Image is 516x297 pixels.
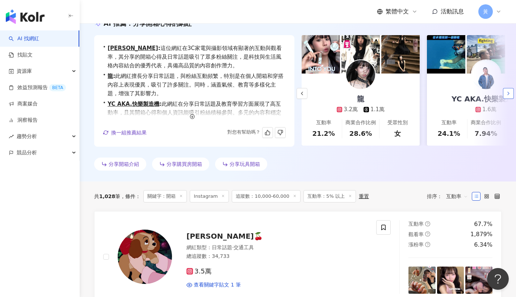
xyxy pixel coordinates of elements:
img: post-image [467,35,505,74]
div: 6.34% [474,241,492,249]
div: 28.6% [349,129,372,138]
img: KOL Avatar [118,230,172,284]
span: 觀看率 [408,231,424,237]
button: 換一組推薦結果 [103,127,147,138]
div: 67.7% [474,220,492,228]
span: 3.5萬 [186,268,211,275]
a: YC AKA.快樂製造機 [108,101,159,107]
span: · [232,244,234,250]
div: 互動率 [441,119,457,126]
div: 21.2% [312,129,335,138]
div: 1.1萬 [370,106,385,113]
div: 商業合作比例 [345,119,376,126]
a: 商案媒合 [9,100,38,108]
img: post-image [437,267,464,294]
span: Instagram [190,190,229,202]
div: 重置 [359,193,369,199]
div: 龍 [350,94,372,104]
div: 共 筆 [94,193,120,199]
img: post-image [302,35,340,74]
div: 1,879% [470,230,492,238]
span: 此網紅擅長分享日常話題，與粉絲互動頻繁，特別是在個人開箱和穿搭內容上表現優異，吸引了許多關注。同時，涵蓋氣候、教育等多樣化主題，增強了其影響力。 [108,72,286,98]
iframe: Help Scout Beacon - Open [487,268,509,290]
span: 日常話題 [212,244,232,250]
span: 競品分析 [17,145,37,161]
span: 分享開箱心得的網紅 [133,20,192,27]
div: 受眾性別 [387,119,408,126]
img: post-image [408,267,436,294]
div: • [103,100,286,126]
span: 互動率 [446,191,468,202]
a: 洞察報告 [9,117,38,124]
span: rise [9,134,14,139]
span: 換一組推薦結果 [111,130,147,135]
span: 互動率 [408,221,424,227]
span: 互動率：5% 以上 [303,190,356,202]
span: 此網紅在分享日常話題及教育學習方面展現了高互動率，且其開箱心得和個人資訊能吸引粉絲積極參與。多元的內容和穩定的增長，使其成為推廣的理想選擇。 [108,100,286,126]
img: post-image [427,35,465,74]
span: 追蹤數：10,000-60,000 [232,190,301,202]
div: 7.94% [475,129,497,138]
a: 效益預測報告BETA [9,84,66,91]
div: 1.6萬 [482,106,496,113]
span: question-circle [425,242,430,247]
a: 找貼文 [9,51,33,59]
span: 條件 ： [120,193,140,199]
img: logo [6,9,45,24]
div: 網紅類型 ： [186,244,368,251]
span: 1,028 [99,193,115,199]
div: 對您有幫助嗎？ [147,127,286,138]
span: 漲粉率 [408,242,424,247]
img: post-image [341,35,380,74]
span: : [158,45,160,51]
span: 繁體中文 [386,8,409,16]
div: • [103,44,286,70]
span: 查看關鍵字貼文 1 筆 [194,281,241,289]
div: 互動率 [316,119,331,126]
a: [PERSON_NAME] [108,45,158,51]
span: 分享購買房開箱 [167,161,202,167]
span: 分享玩具開箱 [230,161,260,167]
a: 龍3.2萬1.1萬互動率21.2%商業合作比例28.6%受眾性別女 [302,74,420,146]
span: : [113,73,115,79]
img: KOL Avatar [471,60,500,89]
img: post-image [381,35,420,74]
span: 這位網紅在3C家電與攝影領域有顯著的互動與觀看率，其分享的開箱心得及日常話題吸引了眾多粉絲關注，是科技與生活風格內容結合的優秀代表，具備高品質的內容創作潛力。 [108,44,286,70]
span: [PERSON_NAME]🍒 [186,232,263,240]
span: 分享開箱介紹 [109,161,139,167]
div: 3.2萬 [344,106,358,113]
a: 查看關鍵字貼文 1 筆 [186,281,241,289]
div: 商業合作比例 [471,119,501,126]
span: : [159,101,161,107]
span: 關鍵字：開箱 [143,190,187,202]
a: 龍 [108,73,113,79]
span: 資源庫 [17,63,32,79]
img: KOL Avatar [346,60,375,89]
span: question-circle [425,221,430,226]
div: 24.1% [437,129,460,138]
div: 總追蹤數 ： 34,733 [186,253,368,260]
div: • [103,72,286,98]
span: 交通工具 [234,244,254,250]
span: question-circle [425,231,430,237]
span: 黃 [483,8,488,16]
a: searchAI 找網紅 [9,35,39,42]
div: 排序： [427,191,472,202]
span: 活動訊息 [441,8,464,15]
span: 趨勢分析 [17,128,37,145]
div: 女 [394,129,401,138]
img: post-image [465,267,492,294]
